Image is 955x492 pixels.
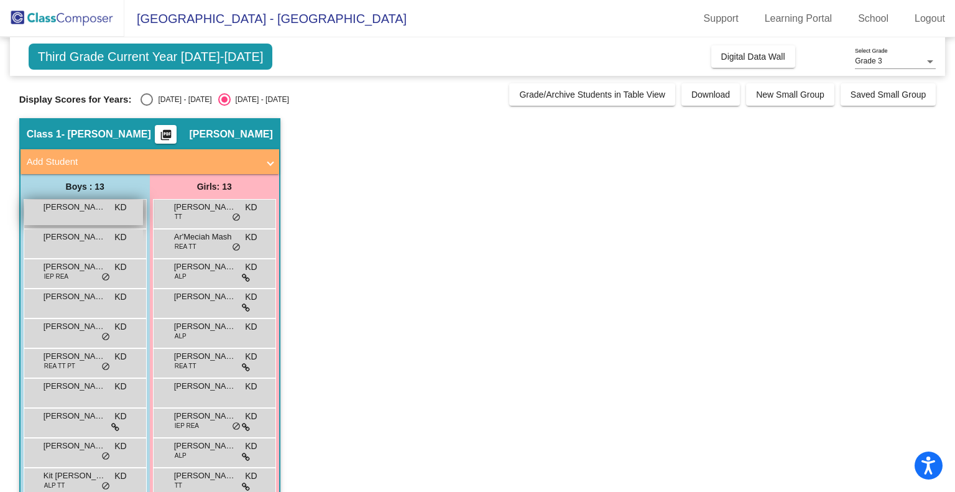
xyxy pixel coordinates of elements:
span: [PERSON_NAME] [44,410,106,422]
span: KD [245,350,257,363]
span: KD [245,231,257,244]
span: [PERSON_NAME] [44,231,106,243]
span: [PERSON_NAME] [PERSON_NAME] [174,350,236,363]
span: ALP [175,451,187,460]
span: Saved Small Group [851,90,926,100]
span: KD [114,410,126,423]
span: [PERSON_NAME] [174,470,236,482]
span: [PERSON_NAME] [174,410,236,422]
mat-expansion-panel-header: Add Student [21,149,279,174]
button: New Small Group [746,83,834,106]
span: REA TT PT [44,361,75,371]
span: [PERSON_NAME] [44,320,106,333]
span: [GEOGRAPHIC_DATA] - [GEOGRAPHIC_DATA] [124,9,407,29]
span: Display Scores for Years: [19,94,132,105]
span: Kit [PERSON_NAME] [44,470,106,482]
span: do_not_disturb_alt [232,213,241,223]
span: Digital Data Wall [721,52,785,62]
button: Grade/Archive Students in Table View [509,83,675,106]
span: KD [114,201,126,214]
span: TT [175,212,182,221]
span: [PERSON_NAME] [174,290,236,303]
span: KD [114,231,126,244]
span: ALP TT [44,481,65,490]
button: Print Students Details [155,125,177,144]
span: KD [245,470,257,483]
span: KD [114,350,126,363]
span: KD [114,320,126,333]
mat-panel-title: Add Student [27,155,258,169]
span: [PERSON_NAME] [174,320,236,333]
span: KD [245,440,257,453]
span: [PERSON_NAME] [PERSON_NAME] [44,261,106,273]
span: [PERSON_NAME] [174,201,236,213]
span: KD [114,261,126,274]
span: [PERSON_NAME] [44,350,106,363]
span: KD [245,290,257,304]
span: [PERSON_NAME] [174,261,236,273]
span: KD [114,470,126,483]
a: Learning Portal [755,9,842,29]
div: Girls: 13 [150,174,279,199]
span: REA TT [175,242,196,251]
span: Ar'Meciah Mash [174,231,236,243]
span: REA TT [175,361,196,371]
div: [DATE] - [DATE] [153,94,211,105]
span: - [PERSON_NAME] [62,128,151,141]
span: Download [691,90,730,100]
span: KD [245,380,257,393]
span: Third Grade Current Year [DATE]-[DATE] [29,44,273,70]
button: Download [681,83,740,106]
span: TT [175,481,182,490]
span: KD [245,261,257,274]
span: Grade 3 [855,57,882,65]
span: Grade/Archive Students in Table View [519,90,665,100]
span: Class 1 [27,128,62,141]
span: KD [245,201,257,214]
span: [PERSON_NAME] [174,380,236,392]
span: IEP REA [175,421,199,430]
span: do_not_disturb_alt [101,332,110,342]
span: [PERSON_NAME] [44,440,106,452]
span: [PERSON_NAME] [44,201,106,213]
mat-radio-group: Select an option [141,93,288,106]
a: School [848,9,898,29]
a: Logout [905,9,955,29]
span: ALP [175,332,187,341]
mat-icon: picture_as_pdf [159,129,173,146]
span: ALP [175,272,187,281]
span: New Small Group [756,90,824,100]
span: do_not_disturb_alt [101,362,110,372]
span: KD [114,290,126,304]
span: do_not_disturb_alt [101,452,110,462]
span: IEP REA [44,272,68,281]
span: do_not_disturb_alt [101,481,110,491]
div: [DATE] - [DATE] [231,94,289,105]
span: do_not_disturb_alt [101,272,110,282]
button: Saved Small Group [841,83,936,106]
span: [PERSON_NAME] [44,380,106,392]
span: [PERSON_NAME] [44,290,106,303]
span: do_not_disturb_alt [232,422,241,432]
button: Digital Data Wall [711,45,795,68]
div: Boys : 13 [21,174,150,199]
span: [PERSON_NAME] [189,128,272,141]
a: Support [694,9,749,29]
span: KD [114,380,126,393]
span: do_not_disturb_alt [232,243,241,253]
span: KD [245,410,257,423]
span: KD [245,320,257,333]
span: [PERSON_NAME] [174,440,236,452]
span: KD [114,440,126,453]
